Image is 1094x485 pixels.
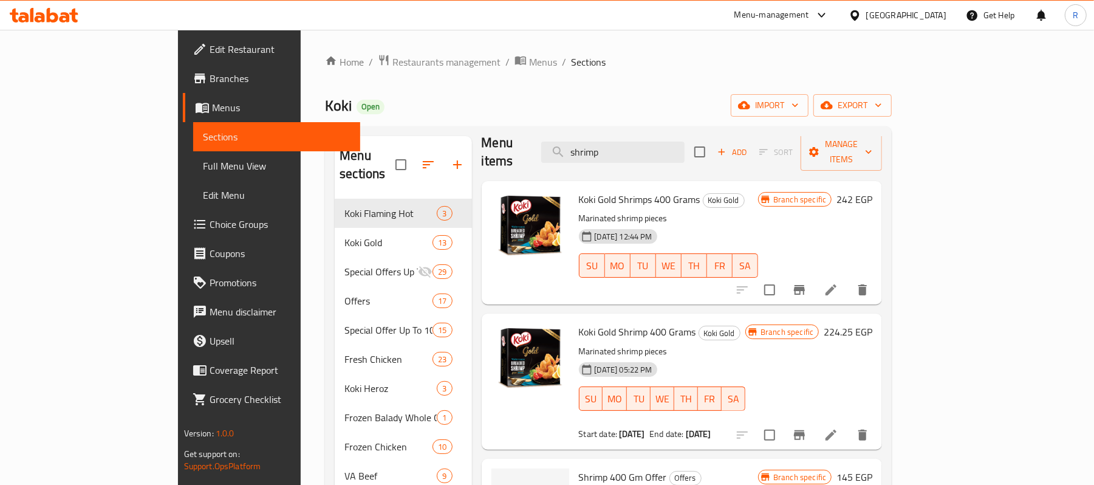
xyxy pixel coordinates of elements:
div: Koki Gold [699,326,740,340]
div: Koki Flaming Hot3 [335,199,471,228]
span: Get support on: [184,446,240,462]
span: 9 [437,470,451,482]
span: TU [635,257,651,275]
div: items [437,206,452,221]
div: Special Offer Up To 10% Off [344,323,432,337]
span: Add item [713,143,751,162]
span: Coupons [210,246,351,261]
span: Full Menu View [203,159,351,173]
span: FR [712,257,728,275]
p: Marinated shrimp pieces [579,344,746,359]
button: WE [656,253,682,278]
span: Select to update [757,422,782,448]
div: items [437,410,452,425]
button: TU [631,253,656,278]
div: items [432,264,452,279]
span: TH [686,257,702,275]
a: Edit Restaurant [183,35,361,64]
h6: 242 EGP [836,191,872,208]
button: Branch-specific-item [785,421,814,450]
div: Koki Gold [344,235,432,250]
span: Menus [529,55,557,69]
button: delete [848,421,877,450]
span: VA Beef [344,469,437,483]
span: import [740,98,799,113]
div: Menu-management [734,8,809,22]
b: [DATE] [619,426,644,442]
span: 1.0.0 [216,425,234,441]
span: FR [703,390,717,408]
button: TU [627,387,651,411]
span: Koki Heroz [344,381,437,396]
button: MO [603,387,627,411]
span: 29 [433,266,451,278]
span: Edit Menu [203,188,351,202]
span: Koki Flaming Hot [344,206,437,221]
span: 17 [433,295,451,307]
span: MO [610,257,626,275]
div: Koki Gold13 [335,228,471,257]
div: Open [357,100,385,114]
span: Select all sections [388,152,414,177]
span: Upsell [210,334,351,348]
span: End date: [649,426,683,442]
span: Select section first [751,143,801,162]
span: WE [661,257,677,275]
a: Promotions [183,268,361,297]
a: Restaurants management [378,54,501,70]
span: R [1073,9,1078,22]
div: Special Offer Up To 10% Off15 [335,315,471,345]
span: Frozen Chicken [344,439,432,454]
a: Menu disclaimer [183,297,361,326]
h6: 224.25 EGP [824,323,872,340]
button: delete [848,275,877,304]
a: Choice Groups [183,210,361,239]
div: Special Offers Up To 25%29 [335,257,471,286]
button: TH [674,387,698,411]
div: Special Offers Up To 25% [344,264,418,279]
span: TH [679,390,693,408]
div: items [437,381,452,396]
span: Menus [212,100,351,115]
span: SU [584,257,600,275]
button: FR [698,387,722,411]
button: Branch-specific-item [785,275,814,304]
span: export [823,98,882,113]
button: TH [682,253,707,278]
span: Koki Gold Shrimps 400 Grams [579,190,700,208]
h2: Menu sections [340,146,395,183]
a: Coupons [183,239,361,268]
svg: Inactive section [418,264,432,279]
img: Koki Gold Shrimps 400 Grams [491,191,569,269]
span: SA [726,390,740,408]
button: FR [707,253,733,278]
div: Koki Heroz3 [335,374,471,403]
button: Add section [443,150,472,179]
span: 13 [433,237,451,249]
span: [DATE] 12:44 PM [590,231,657,243]
div: items [437,469,452,483]
span: TU [632,390,646,408]
span: WE [655,390,669,408]
span: Choice Groups [210,217,351,232]
li: / [369,55,373,69]
span: Select section [687,139,713,165]
span: MO [607,390,622,408]
h2: Menu items [482,134,527,170]
button: Add [713,143,751,162]
span: 3 [437,208,451,219]
span: Add [716,145,748,159]
div: items [432,294,452,308]
div: Frozen Balady Whole Chicken1 [335,403,471,432]
span: Coverage Report [210,363,351,377]
li: / [562,55,566,69]
span: Version: [184,425,214,441]
span: Sections [203,129,351,144]
span: Manage items [810,137,872,167]
span: Fresh Chicken [344,352,432,366]
div: items [432,323,452,337]
a: Support.OpsPlatform [184,458,261,474]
